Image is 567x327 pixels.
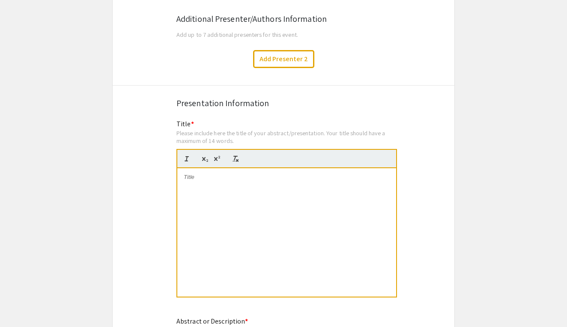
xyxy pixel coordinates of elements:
iframe: Chat [6,288,36,321]
mat-label: Abstract or Description [176,317,248,326]
button: Add Presenter 2 [253,50,314,68]
div: Please include here the title of your abstract/presentation. Your title should have a maximum of ... [176,129,397,144]
div: Additional Presenter/Authors Information [176,12,391,25]
span: Add up to 7 additional presenters for this event. [176,30,298,39]
mat-label: Title [176,119,194,128]
div: Presentation Information [176,97,391,110]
